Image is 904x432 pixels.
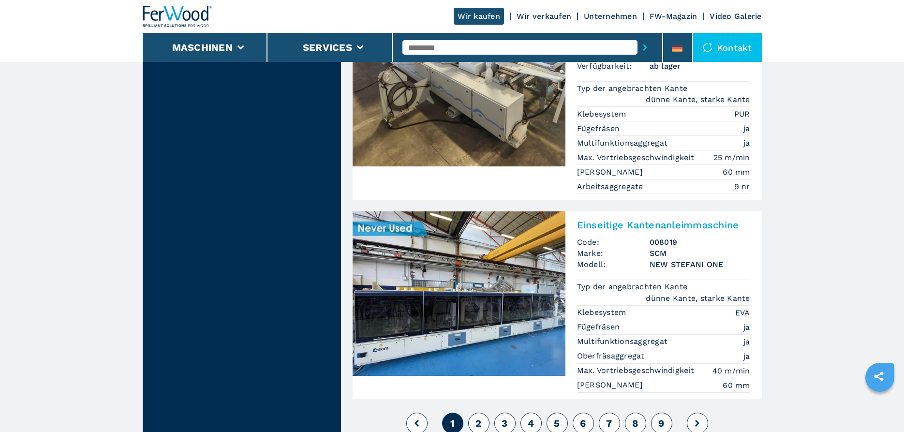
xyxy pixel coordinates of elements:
[650,60,750,72] span: ab lager
[303,42,352,53] button: Services
[577,181,646,192] p: Arbeitsaggregate
[577,259,650,270] span: Modell:
[703,43,712,52] img: Kontakt
[577,248,650,259] span: Marke:
[528,417,534,429] span: 4
[606,417,612,429] span: 7
[863,388,897,425] iframe: Chat
[646,94,750,105] em: dünne Kante, starke Kante
[723,380,750,391] em: 60 mm
[577,60,650,72] span: Verfügbarkeit:
[710,12,761,21] a: Video Galerie
[353,211,565,376] img: Einseitige Kantenanleimmaschine SCM NEW STEFANI ONE
[577,167,646,178] p: [PERSON_NAME]
[353,2,565,166] img: Einseitige Kantenanleimmaschine HOMAG KAL 370 AMBITION 2482
[454,8,504,25] a: Wir kaufen
[693,33,762,62] div: Kontakt
[577,336,670,347] p: Multifunktionsaggregat
[577,351,647,361] p: Oberfräsaggregat
[650,248,750,259] h3: SCM
[577,282,690,292] p: Typ der angebrachten Kante
[734,181,750,192] em: 9 nr
[577,138,670,149] p: Multifunktionsaggregat
[650,237,750,248] h3: 008019
[353,2,762,200] a: Einseitige Kantenanleimmaschine HOMAG KAL 370 AMBITION 2482006375Einseitige KantenanleimmaschineC...
[735,307,750,318] em: EVA
[743,351,750,362] em: ja
[502,417,507,429] span: 3
[712,365,750,376] em: 40 m/min
[743,336,750,347] em: ja
[577,109,629,119] p: Klebesystem
[743,322,750,333] em: ja
[577,152,697,163] p: Max. Vortriebsgeschwindigkeit
[743,137,750,149] em: ja
[580,417,586,429] span: 6
[632,417,638,429] span: 8
[577,237,650,248] span: Code:
[353,211,762,398] a: Einseitige Kantenanleimmaschine SCM NEW STEFANI ONEEinseitige KantenanleimmaschineCode:008019Mark...
[713,152,750,163] em: 25 m/min
[450,417,455,429] span: 1
[577,365,697,376] p: Max. Vortriebsgeschwindigkeit
[577,123,622,134] p: Fügefräsen
[584,12,637,21] a: Unternehmen
[650,12,697,21] a: FW-Magazin
[554,417,560,429] span: 5
[143,6,212,27] img: Ferwood
[867,364,891,388] a: sharethis
[577,219,750,231] h2: Einseitige Kantenanleimmaschine
[475,417,481,429] span: 2
[723,166,750,178] em: 60 mm
[517,12,571,21] a: Wir verkaufen
[577,322,622,332] p: Fügefräsen
[646,293,750,304] em: dünne Kante, starke Kante
[577,83,690,94] p: Typ der angebrachten Kante
[658,417,664,429] span: 9
[577,307,629,318] p: Klebesystem
[637,36,652,59] button: submit-button
[743,123,750,134] em: ja
[577,380,646,390] p: [PERSON_NAME]
[734,108,750,119] em: PUR
[650,259,750,270] h3: NEW STEFANI ONE
[172,42,233,53] button: Maschinen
